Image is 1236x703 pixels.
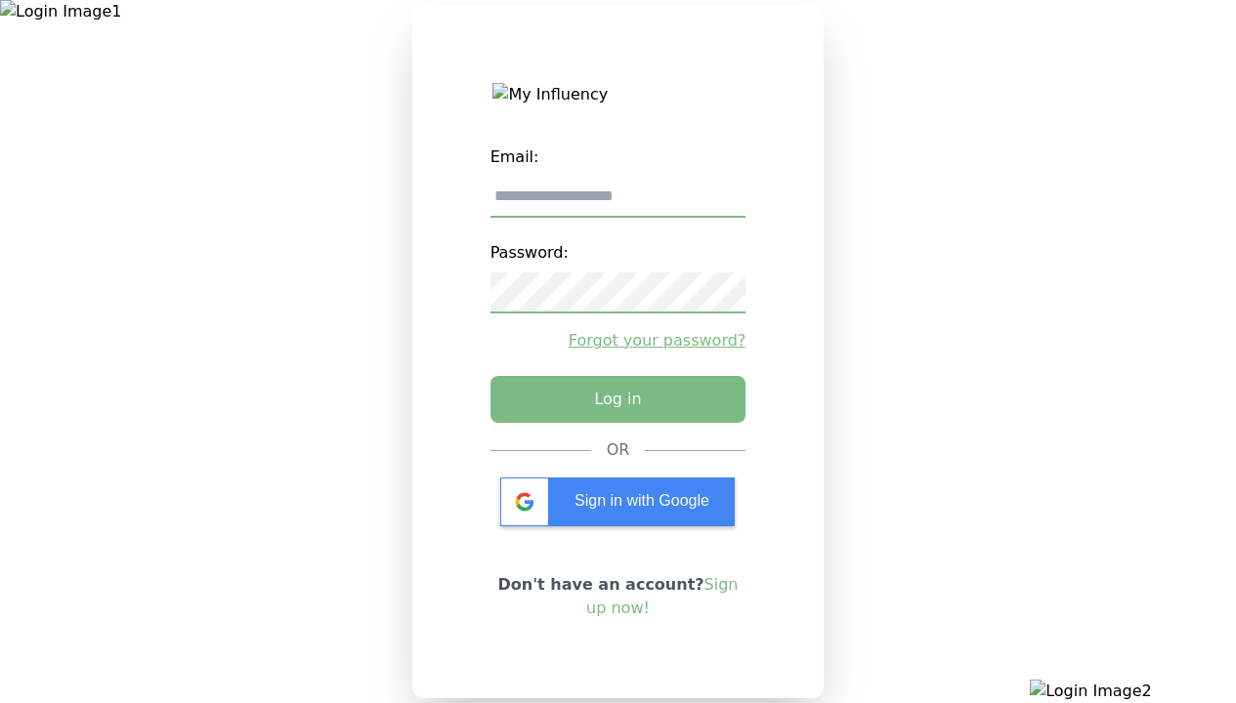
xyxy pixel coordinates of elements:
[490,138,746,177] label: Email:
[492,83,743,106] img: My Influency
[490,376,746,423] button: Log in
[500,477,735,526] div: Sign in with Google
[1030,680,1236,703] img: Login Image2
[490,329,746,352] a: Forgot your password?
[607,438,630,462] div: OR
[575,492,709,509] span: Sign in with Google
[490,573,746,620] p: Don't have an account?
[490,233,746,272] label: Password:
